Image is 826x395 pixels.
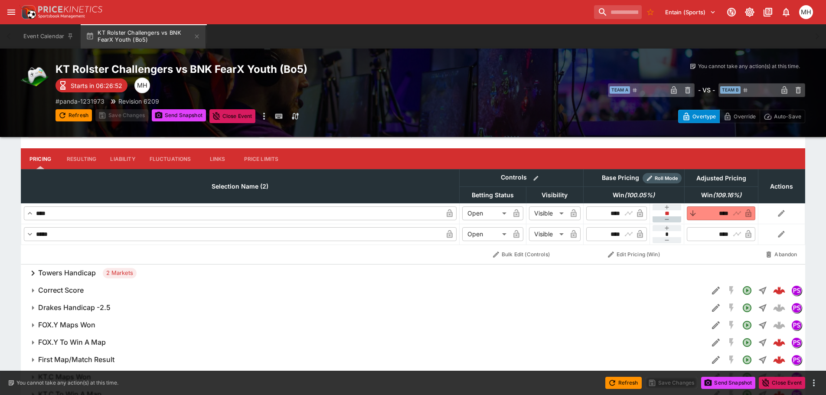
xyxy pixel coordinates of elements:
[755,283,770,298] button: Straight
[770,282,788,299] a: 08069066-7930-4723-ad42-f8babcf6f169
[651,175,682,182] span: Roll Mode
[760,4,776,20] button: Documentation
[198,148,237,169] button: Links
[739,283,755,298] button: Open
[692,190,751,200] span: Win(109.16%)
[724,335,739,350] button: SGM Disabled
[532,190,577,200] span: Visibility
[720,86,741,94] span: Team B
[624,190,655,200] em: ( 100.05 %)
[38,303,111,312] h6: Drakes Handicap -2.5
[38,320,95,330] h6: FOX.Y Maps Won
[739,300,755,316] button: Open
[755,352,770,368] button: Straight
[692,112,716,121] p: Overtype
[792,355,801,365] img: pandascore
[21,334,708,351] button: FOX.Y To Win A Map
[742,355,752,365] svg: Open
[21,317,708,334] button: FOX.Y Maps Won
[56,109,92,121] button: Refresh
[586,248,682,261] button: Edit Pricing (Win)
[459,170,583,186] th: Controls
[21,148,60,169] button: Pricing
[605,377,642,389] button: Refresh
[774,112,801,121] p: Auto-Save
[791,303,802,313] div: pandascore
[792,303,801,313] img: pandascore
[610,86,630,94] span: Team A
[462,190,523,200] span: Betting Status
[701,377,755,389] button: Send Snapshot
[724,300,739,316] button: SGM Disabled
[742,303,752,313] svg: Open
[594,5,642,19] input: search
[724,4,739,20] button: Connected to PK
[56,62,431,76] h2: Copy To Clipboard
[770,334,788,351] a: ee10083d-57df-4830-847f-c28daa52c8c0
[38,268,96,277] h6: Towers Handicap
[38,6,102,13] img: PriceKinetics
[755,335,770,350] button: Straight
[698,62,800,70] p: You cannot take any action(s) at this time.
[792,286,801,295] img: pandascore
[797,3,816,22] button: Michael Hutchinson
[660,5,721,19] button: Select Tenant
[773,336,785,349] img: logo-cerberus--red.svg
[118,97,159,106] p: Revision 6209
[791,355,802,365] div: pandascore
[56,97,104,106] p: Copy To Clipboard
[21,62,49,90] img: esports.png
[643,173,682,183] div: Show/hide Price Roll mode configuration.
[643,5,657,19] button: No Bookmarks
[152,109,206,121] button: Send Snapshot
[21,351,708,369] button: First Map/Match Result
[778,4,794,20] button: Notifications
[603,190,664,200] span: Win(100.05%)
[809,378,819,388] button: more
[724,317,739,333] button: SGM Disabled
[209,109,256,123] button: Close Event
[38,355,114,364] h6: First Map/Match Result
[724,352,739,368] button: SGM Disabled
[18,24,79,49] button: Event Calendar
[791,285,802,296] div: pandascore
[530,173,542,184] button: Bulk edit
[773,354,785,366] div: 91149702-b9db-480d-9914-96322cdd7907
[103,148,142,169] button: Liability
[81,24,206,49] button: KT Rolster Challengers vs BNK FearX Youth (Bo5)
[755,317,770,333] button: Straight
[678,110,805,123] div: Start From
[742,285,752,296] svg: Open
[739,335,755,350] button: Open
[143,148,198,169] button: Fluctuations
[19,3,36,21] img: PriceKinetics Logo
[462,248,581,261] button: Bulk Edit (Controls)
[708,300,724,316] button: Edit Detail
[21,282,708,299] button: Correct Score
[103,269,137,277] span: 2 Markets
[770,351,788,369] a: 91149702-b9db-480d-9914-96322cdd7907
[3,4,19,20] button: open drawer
[38,14,85,18] img: Sportsbook Management
[791,320,802,330] div: pandascore
[698,85,715,95] h6: - VS -
[202,181,278,192] span: Selection Name (2)
[724,369,739,385] button: SGM Disabled
[792,320,801,330] img: pandascore
[708,369,724,385] button: Edit Detail
[38,338,106,347] h6: FOX.Y To Win A Map
[739,352,755,368] button: Open
[16,379,118,387] p: You cannot take any action(s) at this time.
[799,5,813,19] div: Michael Hutchinson
[758,170,805,203] th: Actions
[739,369,755,385] button: Open
[773,336,785,349] div: ee10083d-57df-4830-847f-c28daa52c8c0
[684,170,758,186] th: Adjusted Pricing
[21,369,708,386] button: KT.C Maps Won
[713,190,741,200] em: ( 109.16 %)
[791,337,802,348] div: pandascore
[71,81,122,90] p: Starts in 06:26:52
[739,317,755,333] button: Open
[259,109,269,123] button: more
[708,352,724,368] button: Edit Detail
